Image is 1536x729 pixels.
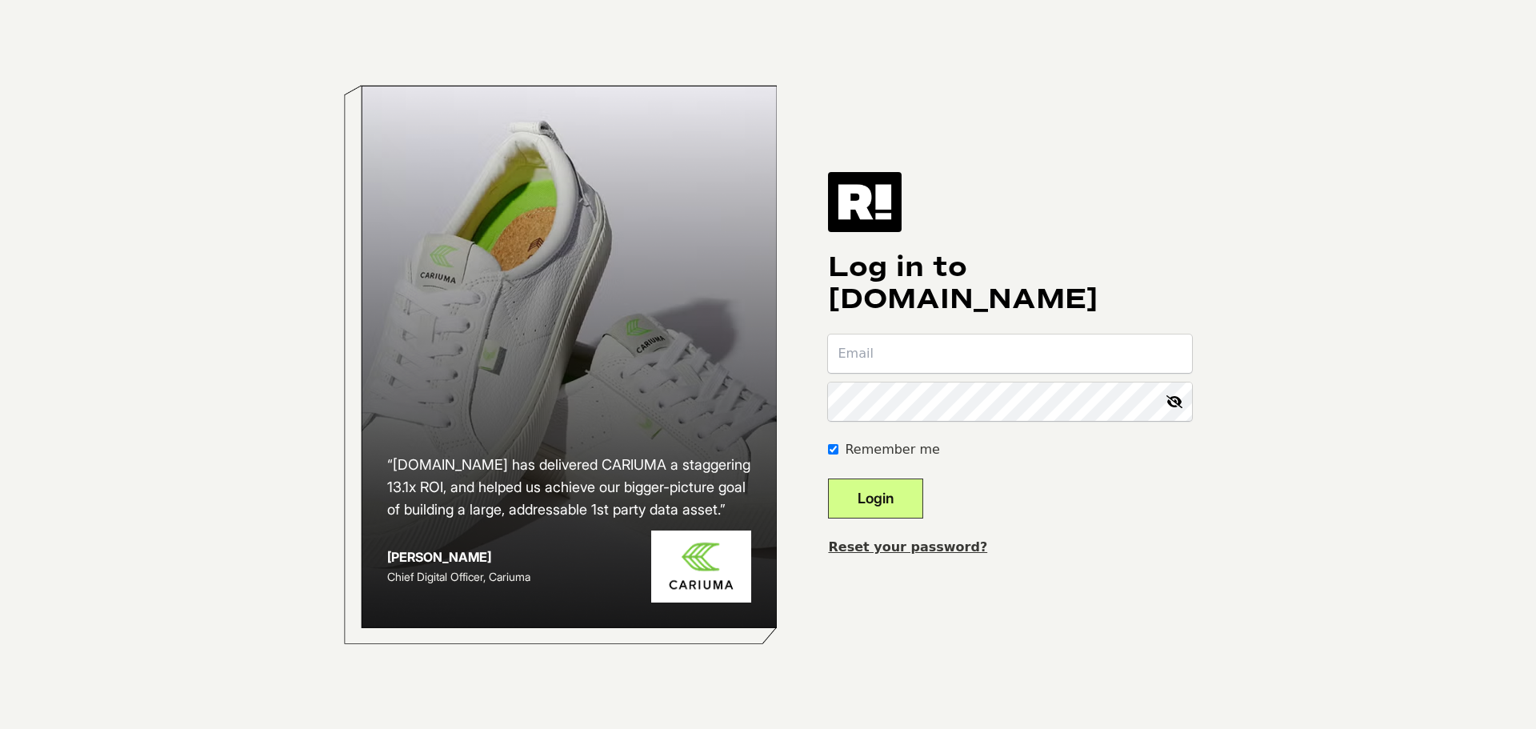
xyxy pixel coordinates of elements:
[387,570,530,583] span: Chief Digital Officer, Cariuma
[828,334,1192,373] input: Email
[387,549,491,565] strong: [PERSON_NAME]
[828,539,987,555] a: Reset your password?
[651,531,751,603] img: Cariuma
[845,440,939,459] label: Remember me
[828,479,923,519] button: Login
[828,172,902,231] img: Retention.com
[387,454,752,521] h2: “[DOMAIN_NAME] has delivered CARIUMA a staggering 13.1x ROI, and helped us achieve our bigger-pic...
[828,251,1192,315] h1: Log in to [DOMAIN_NAME]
